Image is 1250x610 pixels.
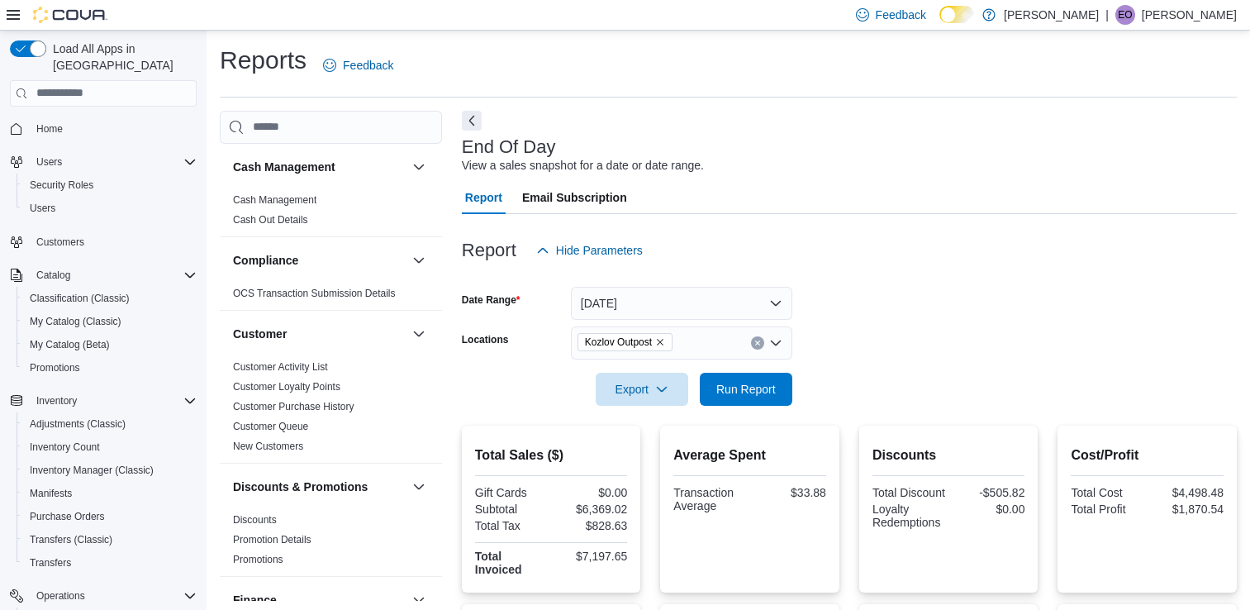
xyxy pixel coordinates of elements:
div: Total Cost [1071,486,1143,499]
h2: Average Spent [673,446,826,465]
button: Customer [409,324,429,344]
button: My Catalog (Classic) [17,310,203,333]
button: Inventory [30,391,83,411]
span: Promotions [23,358,197,378]
h2: Cost/Profit [1071,446,1224,465]
button: Users [30,152,69,172]
span: Inventory Manager (Classic) [30,464,154,477]
span: Report [465,181,502,214]
button: Compliance [233,252,406,269]
span: Transfers [23,553,197,573]
span: Cash Out Details [233,213,308,226]
div: Gift Cards [475,486,548,499]
div: Eden O'Reilly [1115,5,1135,25]
span: Manifests [23,484,197,503]
span: Export [606,373,678,406]
p: | [1105,5,1109,25]
div: Discounts & Promotions [220,510,442,576]
span: Kozlov Outpost [585,334,652,350]
button: Adjustments (Classic) [17,412,203,436]
button: Operations [3,584,203,608]
span: OCS Transaction Submission Details [233,287,396,300]
a: Users [23,198,62,218]
span: My Catalog (Classic) [30,315,121,328]
a: My Catalog (Beta) [23,335,116,355]
div: Customer [220,357,442,463]
button: Cash Management [233,159,406,175]
span: Customer Activity List [233,360,328,374]
span: Hide Parameters [556,242,643,259]
span: Inventory Count [30,441,100,454]
h3: Cash Management [233,159,335,175]
span: Home [30,118,197,139]
a: Customers [30,232,91,252]
div: Total Profit [1071,503,1143,516]
button: Remove Kozlov Outpost from selection in this group [655,337,665,347]
span: Transfers (Classic) [30,533,112,546]
a: Customer Queue [233,421,308,432]
a: My Catalog (Classic) [23,312,128,331]
span: Discounts [233,513,277,527]
span: Customer Purchase History [233,400,354,413]
button: Finance [233,592,406,608]
span: Catalog [30,265,197,285]
button: Cash Management [409,157,429,177]
span: Catalog [36,269,70,282]
span: Promotion Details [233,533,311,546]
a: Customer Purchase History [233,401,354,412]
span: Customer Loyalty Points [233,380,340,393]
h3: Compliance [233,252,298,269]
a: Cash Management [233,194,316,206]
button: Clear input [751,336,764,350]
span: Users [23,198,197,218]
button: Users [17,197,203,220]
div: Total Discount [872,486,945,499]
span: Customers [36,236,84,249]
span: Kozlov Outpost [577,333,673,351]
span: Manifests [30,487,72,500]
button: Transfers (Classic) [17,528,203,551]
a: Classification (Classic) [23,288,136,308]
button: Customer [233,326,406,342]
a: Inventory Manager (Classic) [23,460,160,480]
a: Transfers (Classic) [23,530,119,550]
a: Feedback [316,49,400,82]
button: Inventory [3,389,203,412]
h2: Total Sales ($) [475,446,628,465]
span: My Catalog (Beta) [23,335,197,355]
div: -$505.82 [952,486,1024,499]
a: Inventory Count [23,437,107,457]
div: $828.63 [554,519,627,532]
button: Customers [3,230,203,254]
span: Purchase Orders [23,507,197,527]
input: Dark Mode [939,6,974,23]
span: Inventory Count [23,437,197,457]
div: Loyalty Redemptions [872,503,945,529]
div: Compliance [220,284,442,310]
a: New Customers [233,441,303,452]
div: View a sales snapshot for a date or date range. [462,157,704,174]
button: Export [596,373,688,406]
button: Discounts & Promotions [233,479,406,495]
button: Users [3,150,203,174]
div: $7,197.65 [554,550,627,563]
span: Users [30,202,55,215]
span: Run Report [716,381,776,398]
a: Discounts [233,514,277,526]
h3: End Of Day [462,137,556,157]
button: Catalog [3,264,203,287]
div: $0.00 [554,486,627,499]
h3: Finance [233,592,277,608]
span: Cash Management [233,193,316,207]
span: Inventory Manager (Classic) [23,460,197,480]
a: Transfers [23,553,78,573]
a: Promotions [23,358,87,378]
span: Home [36,122,63,136]
button: Inventory Count [17,436,203,459]
span: Adjustments (Classic) [23,414,197,434]
h3: Report [462,241,516,260]
button: Open list of options [769,336,782,350]
span: Promotions [30,361,80,374]
label: Locations [462,333,509,346]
